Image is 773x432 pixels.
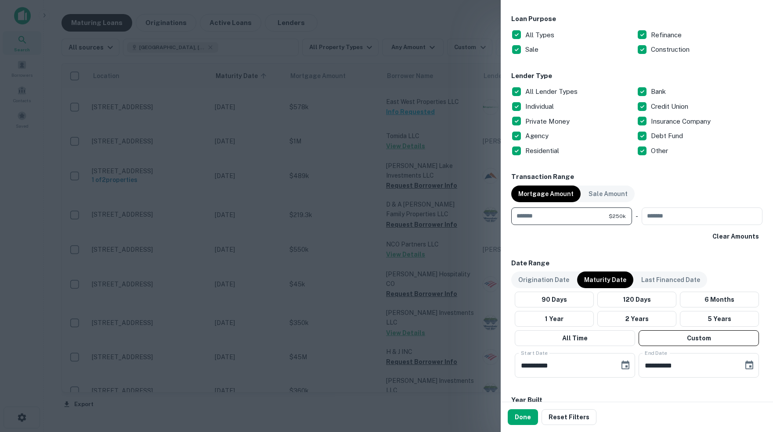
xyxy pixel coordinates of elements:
[651,101,690,112] p: Credit Union
[525,146,561,156] p: Residential
[680,311,759,327] button: 5 Years
[525,101,556,112] p: Individual
[639,330,759,346] button: Custom
[651,44,691,55] p: Construction
[651,131,685,141] p: Debt Fund
[597,311,676,327] button: 2 Years
[518,189,574,199] p: Mortgage Amount
[584,275,626,285] p: Maturity Date
[740,357,758,374] button: Choose date, selected date is May 31, 2026
[515,330,635,346] button: All Time
[508,409,538,425] button: Done
[511,395,542,405] h6: Year Built
[511,258,762,268] h6: Date Range
[511,172,762,182] h6: Transaction Range
[525,86,579,97] p: All Lender Types
[636,207,638,225] div: -
[680,292,759,307] button: 6 Months
[617,357,634,374] button: Choose date, selected date is Nov 1, 2025
[525,116,571,127] p: Private Money
[645,349,667,357] label: End Date
[542,409,596,425] button: Reset Filters
[609,212,626,220] span: $250k
[515,311,594,327] button: 1 Year
[521,349,548,357] label: Start Date
[709,228,762,244] button: Clear Amounts
[597,292,676,307] button: 120 Days
[511,14,762,24] h6: Loan Purpose
[511,71,762,81] h6: Lender Type
[729,362,773,404] iframe: Chat Widget
[518,275,569,285] p: Origination Date
[515,292,594,307] button: 90 Days
[651,146,670,156] p: Other
[525,131,550,141] p: Agency
[641,275,700,285] p: Last Financed Date
[651,86,668,97] p: Bank
[651,116,712,127] p: Insurance Company
[589,189,628,199] p: Sale Amount
[651,30,683,40] p: Refinance
[525,30,556,40] p: All Types
[525,44,540,55] p: Sale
